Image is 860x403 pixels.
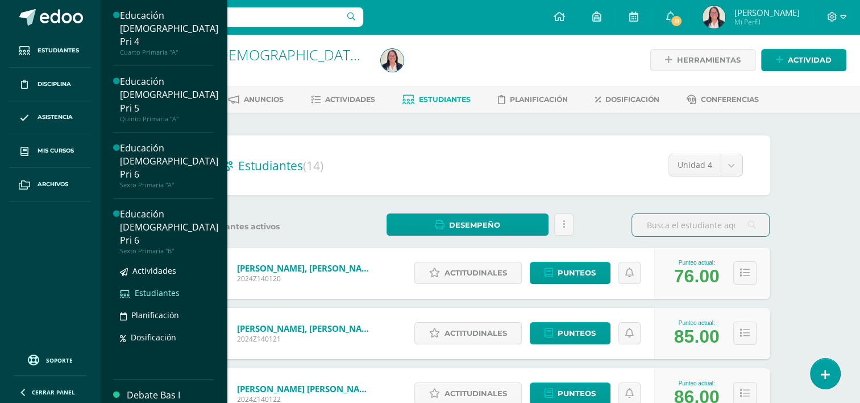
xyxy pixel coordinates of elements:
[444,323,507,344] span: Actitudinales
[761,49,846,71] a: Actividad
[238,158,323,174] span: Estudiantes
[237,334,373,344] span: 2024Z140121
[9,101,91,135] a: Asistencia
[120,9,218,48] div: Educación [DEMOGRAPHIC_DATA] Pri 4
[127,389,213,402] div: Debate Bas I
[510,95,568,104] span: Planificación
[120,247,218,255] div: Sexto Primaria "B"
[120,115,218,123] div: Quinto Primaria "A"
[9,34,91,68] a: Estudiantes
[530,262,610,284] a: Punteos
[605,95,659,104] span: Dosificación
[9,134,91,168] a: Mis cursos
[674,326,720,347] div: 85.00
[701,95,759,104] span: Conferencias
[678,154,712,176] span: Unidad 4
[120,264,218,277] a: Actividades
[530,322,610,344] a: Punteos
[414,322,522,344] a: Actitudinales
[120,286,218,299] a: Estudiantes
[558,262,596,283] span: Punteos
[120,75,218,122] a: Educación [DEMOGRAPHIC_DATA] Pri 5Quinto Primaria "A"
[325,95,375,104] span: Actividades
[32,388,75,396] span: Cerrar panel
[120,331,218,344] a: Dosificación
[120,142,218,189] a: Educación [DEMOGRAPHIC_DATA] Pri 6Sexto Primaria "A"
[120,309,218,322] a: Planificación
[632,214,769,236] input: Busca el estudiante aquí...
[38,46,79,55] span: Estudiantes
[120,181,218,189] div: Sexto Primaria "A"
[46,356,73,364] span: Soporte
[237,262,373,274] a: [PERSON_NAME], [PERSON_NAME]
[674,266,720,287] div: 76.00
[677,50,741,71] span: Herramientas
[650,49,755,71] a: Herramientas
[120,142,218,181] div: Educación [DEMOGRAPHIC_DATA] Pri 6
[237,274,373,283] span: 2024Z140120
[498,91,568,109] a: Planificación
[131,332,176,343] span: Dosificación
[120,208,218,255] a: Educación [DEMOGRAPHIC_DATA] Pri 6Sexto Primaria "B"
[414,262,522,284] a: Actitudinales
[703,6,725,28] img: 574b1d17f96b15b40b404c5a41603441.png
[38,146,74,155] span: Mis cursos
[14,352,86,367] a: Soporte
[734,17,799,27] span: Mi Perfil
[595,91,659,109] a: Dosificación
[674,320,720,326] div: Punteo actual:
[449,215,500,236] span: Desempeño
[788,50,832,71] span: Actividad
[9,168,91,201] a: Archivos
[131,310,179,320] span: Planificación
[387,213,549,236] a: Desempeño
[303,158,323,174] span: (14)
[669,154,742,176] a: Unidad 4
[143,63,367,73] div: Sexto Primaria 'A'
[9,68,91,101] a: Disciplina
[120,208,218,247] div: Educación [DEMOGRAPHIC_DATA] Pri 6
[674,380,720,386] div: Punteo actual:
[687,91,759,109] a: Conferencias
[311,91,375,109] a: Actividades
[143,47,367,63] h1: Educación Cristiana Pri 6
[402,91,471,109] a: Estudiantes
[558,323,596,344] span: Punteos
[38,113,73,122] span: Asistencia
[734,7,799,18] span: [PERSON_NAME]
[143,45,397,64] a: Educación [DEMOGRAPHIC_DATA] Pri 6
[244,95,284,104] span: Anuncios
[237,383,373,394] a: [PERSON_NAME] [PERSON_NAME]
[107,7,363,27] input: Busca un usuario...
[670,15,683,27] span: 11
[381,49,404,72] img: 574b1d17f96b15b40b404c5a41603441.png
[190,221,329,232] label: Estudiantes activos
[419,95,471,104] span: Estudiantes
[135,287,180,298] span: Estudiantes
[38,80,71,89] span: Disciplina
[444,262,507,283] span: Actitudinales
[120,75,218,114] div: Educación [DEMOGRAPHIC_DATA] Pri 5
[120,9,218,56] a: Educación [DEMOGRAPHIC_DATA] Pri 4Cuarto Primaria "A"
[228,91,284,109] a: Anuncios
[120,48,218,56] div: Cuarto Primaria "A"
[674,260,720,266] div: Punteo actual:
[38,180,68,189] span: Archivos
[237,323,373,334] a: [PERSON_NAME], [PERSON_NAME]
[132,265,176,276] span: Actividades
